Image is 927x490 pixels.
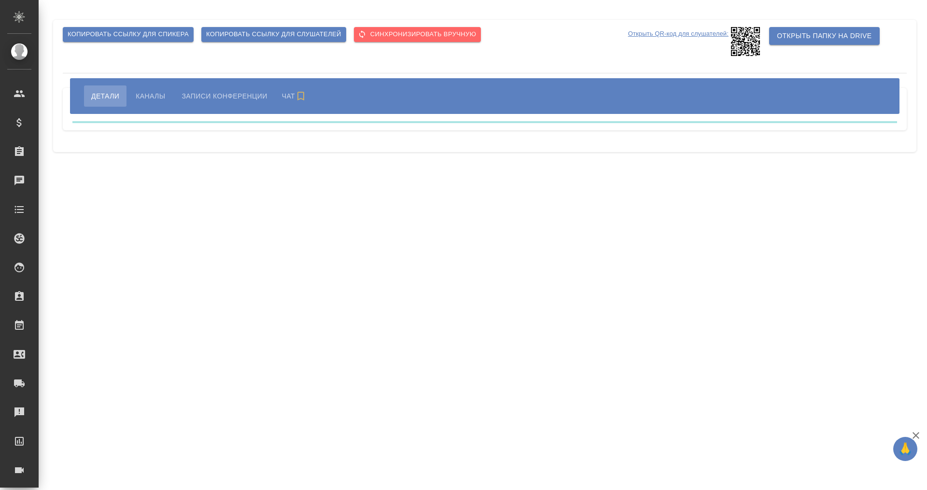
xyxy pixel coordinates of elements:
span: Открыть папку на Drive [777,30,871,42]
span: Копировать ссылку для слушателей [206,29,341,40]
p: Открыть QR-код для слушателей: [628,27,729,56]
button: Открыть папку на Drive [769,27,879,45]
span: Детали [91,90,119,102]
span: Чат [282,90,309,102]
button: 🙏 [893,437,917,461]
button: Копировать ссылку для спикера [63,27,194,42]
span: Копировать ссылку для спикера [68,29,189,40]
button: Cинхронизировать вручную [354,27,481,42]
span: Cинхронизировать вручную [359,29,476,40]
span: Записи конференции [182,90,267,102]
svg: Подписаться [295,90,307,102]
button: Копировать ссылку для слушателей [201,27,346,42]
span: 🙏 [897,439,913,459]
span: Каналы [136,90,165,102]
